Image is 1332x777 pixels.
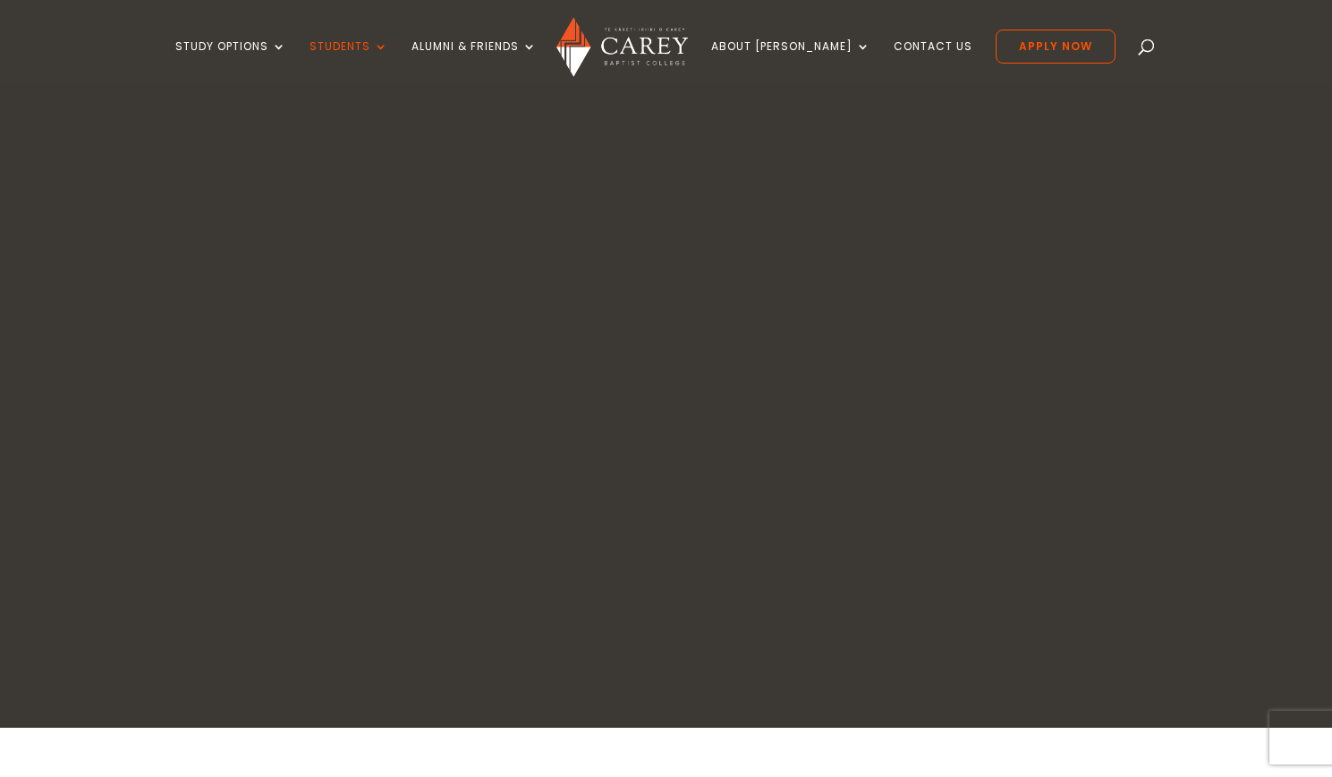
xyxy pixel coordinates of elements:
[411,40,537,82] a: Alumni & Friends
[556,17,688,77] img: Carey Baptist College
[894,40,972,82] a: Contact Us
[175,40,286,82] a: Study Options
[310,40,388,82] a: Students
[996,30,1116,64] a: Apply Now
[711,40,870,82] a: About [PERSON_NAME]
